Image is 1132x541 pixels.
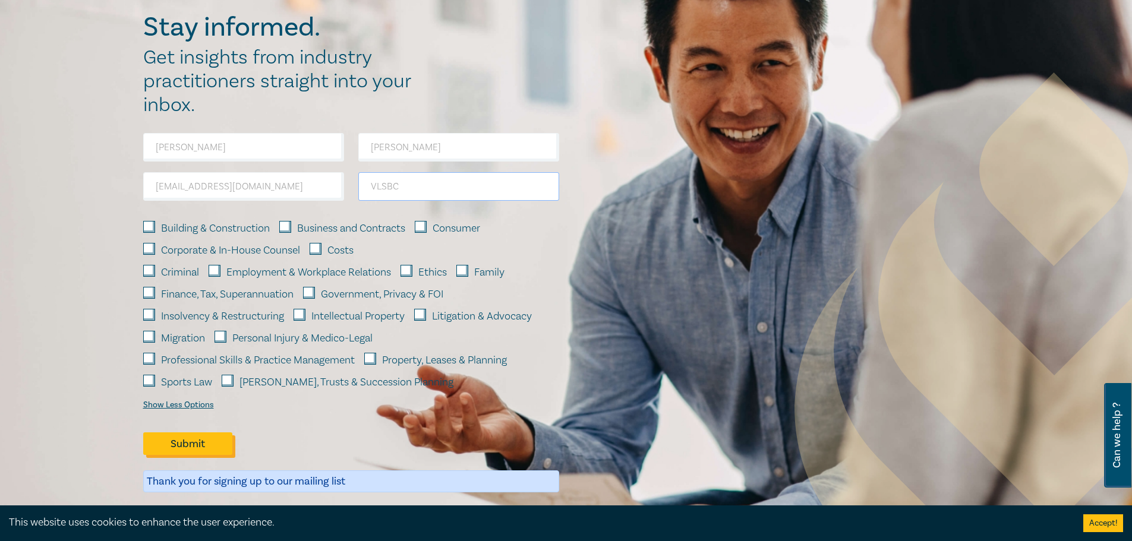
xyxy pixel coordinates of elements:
[474,265,504,280] label: Family
[321,287,443,302] label: Government, Privacy & FOI
[433,221,480,236] label: Consumer
[161,221,270,236] label: Building & Construction
[1083,514,1123,532] button: Accept cookies
[239,375,453,390] label: [PERSON_NAME], Trusts & Succession Planning
[143,133,344,162] input: First Name*
[297,221,405,236] label: Business and Contracts
[311,309,405,324] label: Intellectual Property
[143,46,424,117] h2: Get insights from industry practitioners straight into your inbox.
[161,375,212,390] label: Sports Law
[418,265,447,280] label: Ethics
[358,133,559,162] input: Last Name*
[161,265,199,280] label: Criminal
[143,172,344,201] input: Email Address*
[327,243,354,258] label: Costs
[161,331,205,346] label: Migration
[161,353,355,368] label: Professional Skills & Practice Management
[161,309,284,324] label: Insolvency & Restructuring
[143,470,559,493] div: Thank you for signing up to our mailing list
[143,432,232,455] button: Submit
[143,400,214,410] div: Show Less Options
[161,243,300,258] label: Corporate & In-House Counsel
[161,287,294,302] label: Finance, Tax, Superannuation
[226,265,391,280] label: Employment & Workplace Relations
[358,172,559,201] input: Organisation
[382,353,507,368] label: Property, Leases & Planning
[432,309,532,324] label: Litigation & Advocacy
[143,12,424,43] h2: Stay informed.
[9,515,1065,530] div: This website uses cookies to enhance the user experience.
[232,331,373,346] label: Personal Injury & Medico-Legal
[1111,390,1122,480] span: Can we help ?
